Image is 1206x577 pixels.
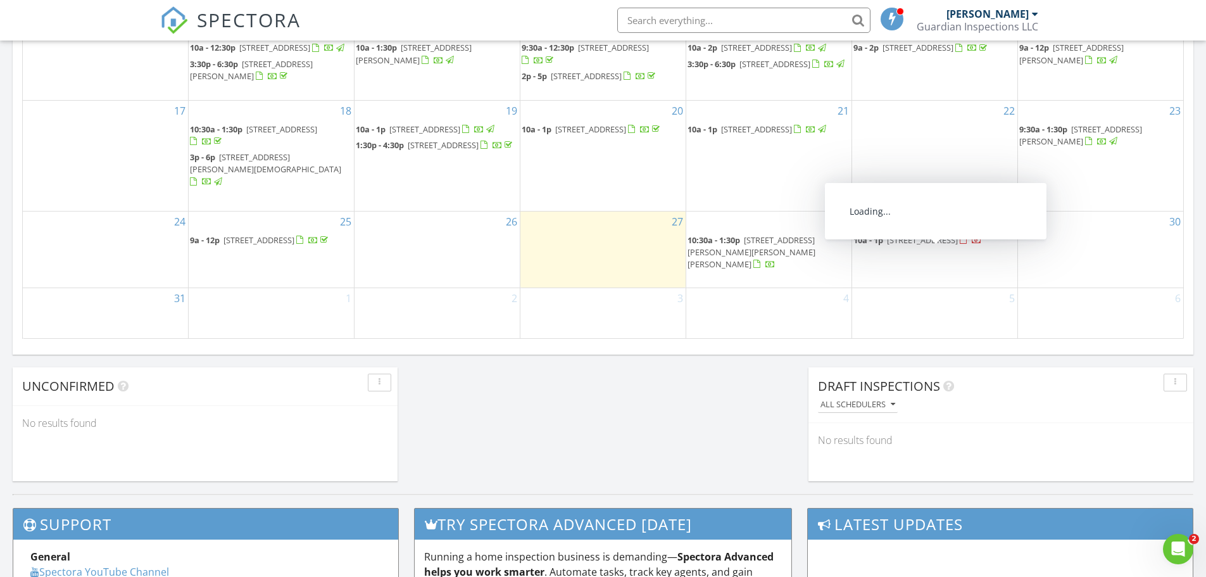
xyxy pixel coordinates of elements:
[189,211,355,288] td: Go to August 25, 2025
[190,234,330,246] a: 9a - 12p [STREET_ADDRESS]
[551,70,622,82] span: [STREET_ADDRESS]
[1007,288,1017,308] a: Go to September 5, 2025
[835,101,851,121] a: Go to August 21, 2025
[189,288,355,338] td: Go to September 1, 2025
[190,122,353,149] a: 10:30a - 1:30p [STREET_ADDRESS]
[190,57,353,84] a: 3:30p - 6:30p [STREET_ADDRESS][PERSON_NAME]
[688,234,815,270] a: 10:30a - 1:30p [STREET_ADDRESS][PERSON_NAME][PERSON_NAME][PERSON_NAME]
[23,100,189,211] td: Go to August 17, 2025
[669,212,686,232] a: Go to August 27, 2025
[1019,42,1124,65] a: 9a - 12p [STREET_ADDRESS][PERSON_NAME]
[356,124,496,135] a: 10a - 1p [STREET_ADDRESS]
[578,42,649,53] span: [STREET_ADDRESS]
[1001,212,1017,232] a: Go to August 29, 2025
[343,288,354,308] a: Go to September 1, 2025
[835,212,851,232] a: Go to August 28, 2025
[223,234,294,246] span: [STREET_ADDRESS]
[190,233,353,248] a: 9a - 12p [STREET_ADDRESS]
[190,58,313,82] span: [STREET_ADDRESS][PERSON_NAME]
[1019,41,1182,68] a: 9a - 12p [STREET_ADDRESS][PERSON_NAME]
[851,288,1017,338] td: Go to September 5, 2025
[1167,212,1183,232] a: Go to August 30, 2025
[1172,288,1183,308] a: Go to September 6, 2025
[190,42,236,53] span: 10a - 12:30p
[851,19,1017,100] td: Go to August 15, 2025
[739,58,810,70] span: [STREET_ADDRESS]
[190,124,242,135] span: 10:30a - 1:30p
[1017,100,1183,211] td: Go to August 23, 2025
[1001,101,1017,121] a: Go to August 22, 2025
[1017,211,1183,288] td: Go to August 30, 2025
[355,288,520,338] td: Go to September 2, 2025
[853,234,883,246] span: 10a - 1p
[190,151,215,163] span: 3p - 6p
[1019,122,1182,149] a: 9:30a - 1:30p [STREET_ADDRESS][PERSON_NAME]
[522,70,658,82] a: 2p - 5p [STREET_ADDRESS]
[520,19,686,100] td: Go to August 13, 2025
[13,406,398,440] div: No results found
[688,124,828,135] a: 10a - 1p [STREET_ADDRESS]
[189,19,355,100] td: Go to August 11, 2025
[688,42,717,53] span: 10a - 2p
[23,19,189,100] td: Go to August 10, 2025
[22,377,115,395] span: Unconfirmed
[355,100,520,211] td: Go to August 19, 2025
[688,233,850,273] a: 10:30a - 1:30p [STREET_ADDRESS][PERSON_NAME][PERSON_NAME][PERSON_NAME]
[189,100,355,211] td: Go to August 18, 2025
[1017,19,1183,100] td: Go to August 16, 2025
[851,211,1017,288] td: Go to August 29, 2025
[686,100,851,211] td: Go to August 21, 2025
[669,101,686,121] a: Go to August 20, 2025
[172,212,188,232] a: Go to August 24, 2025
[883,42,953,53] span: [STREET_ADDRESS]
[522,41,684,68] a: 9:30a - 12:30p [STREET_ADDRESS]
[190,151,341,175] span: [STREET_ADDRESS][PERSON_NAME][DEMOGRAPHIC_DATA]
[853,41,1016,56] a: 9a - 2p [STREET_ADDRESS]
[389,124,460,135] span: [STREET_ADDRESS]
[190,42,346,53] a: 10a - 12:30p [STREET_ADDRESS]
[356,124,386,135] span: 10a - 1p
[917,20,1038,33] div: Guardian Inspections LLC
[1019,124,1142,147] a: 9:30a - 1:30p [STREET_ADDRESS][PERSON_NAME]
[503,101,520,121] a: Go to August 19, 2025
[190,58,238,70] span: 3:30p - 6:30p
[172,288,188,308] a: Go to August 31, 2025
[172,101,188,121] a: Go to August 17, 2025
[246,124,317,135] span: [STREET_ADDRESS]
[721,124,792,135] span: [STREET_ADDRESS]
[853,234,982,246] a: 10a - 1p [STREET_ADDRESS]
[522,69,684,84] a: 2p - 5p [STREET_ADDRESS]
[190,41,353,56] a: 10a - 12:30p [STREET_ADDRESS]
[675,288,686,308] a: Go to September 3, 2025
[356,42,472,65] a: 10a - 1:30p [STREET_ADDRESS][PERSON_NAME]
[522,70,547,82] span: 2p - 5p
[356,138,518,153] a: 1:30p - 4:30p [STREET_ADDRESS]
[853,42,989,53] a: 9a - 2p [STREET_ADDRESS]
[522,124,662,135] a: 10a - 1p [STREET_ADDRESS]
[356,139,404,151] span: 1:30p - 4:30p
[23,288,189,338] td: Go to August 31, 2025
[851,100,1017,211] td: Go to August 22, 2025
[408,139,479,151] span: [STREET_ADDRESS]
[688,124,717,135] span: 10a - 1p
[13,509,398,540] h3: Support
[520,100,686,211] td: Go to August 20, 2025
[555,124,626,135] span: [STREET_ADDRESS]
[23,211,189,288] td: Go to August 24, 2025
[190,58,313,82] a: 3:30p - 6:30p [STREET_ADDRESS][PERSON_NAME]
[617,8,870,33] input: Search everything...
[239,42,310,53] span: [STREET_ADDRESS]
[688,234,815,270] span: [STREET_ADDRESS][PERSON_NAME][PERSON_NAME][PERSON_NAME]
[688,42,828,53] a: 10a - 2p [STREET_ADDRESS]
[946,8,1029,20] div: [PERSON_NAME]
[688,122,850,137] a: 10a - 1p [STREET_ADDRESS]
[337,101,354,121] a: Go to August 18, 2025
[337,212,354,232] a: Go to August 25, 2025
[688,234,740,246] span: 10:30a - 1:30p
[356,122,518,137] a: 10a - 1p [STREET_ADDRESS]
[356,42,397,53] span: 10a - 1:30p
[1019,124,1142,147] span: [STREET_ADDRESS][PERSON_NAME]
[1019,124,1067,135] span: 9:30a - 1:30p
[818,377,940,395] span: Draft Inspections
[853,42,879,53] span: 9a - 2p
